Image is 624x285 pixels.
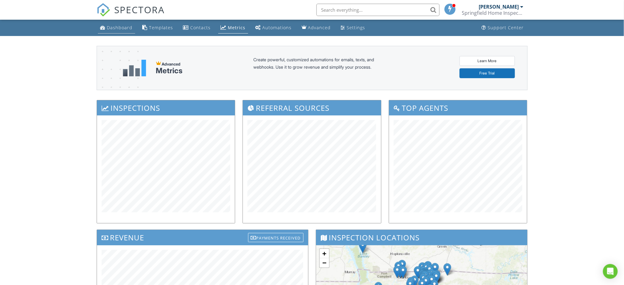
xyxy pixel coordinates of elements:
a: Dashboard [98,22,135,34]
a: Settings [338,22,368,34]
div: [PERSON_NAME] [479,4,519,10]
div: Dashboard [107,25,133,30]
span: SPECTORA [115,3,165,16]
div: Payments Received [248,233,304,242]
h3: Inspection Locations [316,230,527,245]
a: Contacts [181,22,213,34]
div: Advanced [308,25,331,30]
div: Support Center [488,25,524,30]
img: metrics-aadfce2e17a16c02574e7fc40e4d6b8174baaf19895a402c862ea781aae8ef5b.svg [123,60,146,76]
span: Advanced [162,62,181,66]
div: Create powerful, customized automations for emails, texts, and webhooks. Use it to grow revenue a... [253,56,389,80]
img: advanced-banner-bg-f6ff0eecfa0ee76150a1dea9fec4b49f333892f74bc19f1b897a312d7a1b2ff3.png [97,46,139,114]
div: Metrics [156,66,183,75]
div: Springfield Home Inspections LLC [462,10,524,16]
input: Search everything... [316,4,440,16]
div: Contacts [191,25,211,30]
div: Automations [263,25,292,30]
h3: Referral Sources [243,100,381,115]
a: Zoom out [320,258,329,267]
a: Templates [140,22,176,34]
h3: Revenue [97,230,308,245]
a: Metrics [218,22,248,34]
a: Zoom in [320,249,329,258]
a: Learn More [460,56,515,66]
div: Open Intercom Messenger [603,264,618,279]
a: Support Center [479,22,526,34]
h3: Top Agents [389,100,527,115]
a: Payments Received [248,231,304,242]
div: Settings [347,25,365,30]
div: Templates [149,25,173,30]
a: Free Trial [460,68,515,78]
a: Automations (Basic) [253,22,294,34]
h3: Inspections [97,100,235,115]
a: SPECTORA [97,8,165,21]
a: Advanced [299,22,333,34]
img: The Best Home Inspection Software - Spectora [97,3,110,17]
div: Metrics [228,25,246,30]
